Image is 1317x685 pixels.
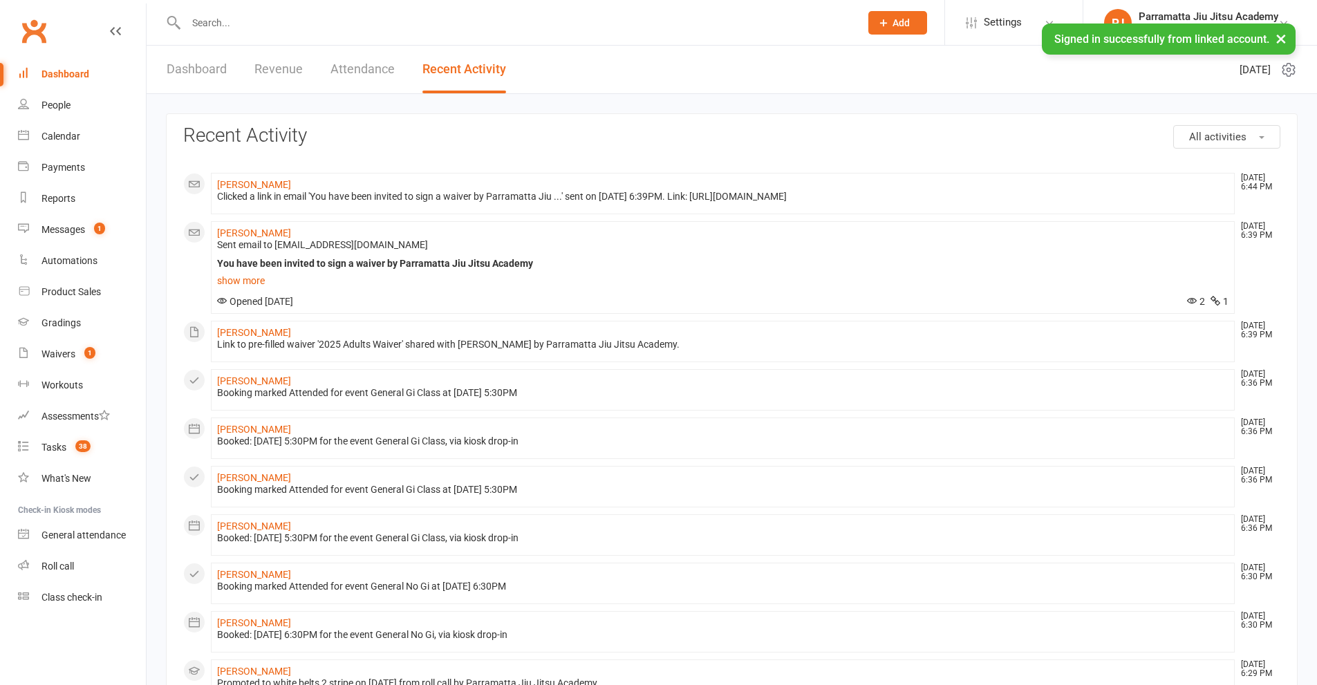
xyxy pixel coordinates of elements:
span: 1 [1211,296,1229,307]
div: Assessments [41,411,110,422]
a: [PERSON_NAME] [217,472,291,483]
a: Payments [18,152,146,183]
span: Signed in successfully from linked account. [1054,32,1269,46]
h3: Recent Activity [183,125,1280,147]
a: [PERSON_NAME] [217,375,291,386]
div: Booking marked Attended for event General Gi Class at [DATE] 5:30PM [217,387,1229,399]
div: Parramatta Jiu Jitsu Academy [1139,10,1278,23]
span: 1 [94,223,105,234]
a: Messages 1 [18,214,146,245]
div: Clicked a link in email 'You have been invited to sign a waiver by Parramatta Jiu ...' sent on [D... [217,191,1229,203]
a: What's New [18,463,146,494]
div: General attendance [41,529,126,541]
a: [PERSON_NAME] [217,666,291,677]
div: People [41,100,71,111]
div: Product Sales [41,286,101,297]
button: × [1269,24,1293,53]
span: 2 [1187,296,1205,307]
input: Search... [182,13,850,32]
time: [DATE] 6:29 PM [1234,660,1280,678]
span: 38 [75,440,91,452]
a: General attendance kiosk mode [18,520,146,551]
a: Class kiosk mode [18,582,146,613]
span: Add [893,17,910,28]
div: Payments [41,162,85,173]
a: Waivers 1 [18,339,146,370]
button: All activities [1173,125,1280,149]
div: Class check-in [41,592,102,603]
a: Automations [18,245,146,276]
a: Clubworx [17,14,51,48]
div: Booking marked Attended for event General Gi Class at [DATE] 5:30PM [217,484,1229,496]
a: [PERSON_NAME] [217,617,291,628]
span: 1 [84,347,95,359]
div: Booked: [DATE] 5:30PM for the event General Gi Class, via kiosk drop-in [217,435,1229,447]
time: [DATE] 6:36 PM [1234,418,1280,436]
a: Assessments [18,401,146,432]
a: [PERSON_NAME] [217,424,291,435]
a: [PERSON_NAME] [217,569,291,580]
div: You have been invited to sign a waiver by Parramatta Jiu Jitsu Academy [217,258,1229,270]
div: Roll call [41,561,74,572]
time: [DATE] 6:39 PM [1234,222,1280,240]
a: Reports [18,183,146,214]
div: Messages [41,224,85,235]
a: show more [217,271,1229,290]
time: [DATE] 6:39 PM [1234,321,1280,339]
a: Gradings [18,308,146,339]
div: Parramatta Jiu Jitsu Academy [1139,23,1278,35]
a: Attendance [330,46,395,93]
div: Gradings [41,317,81,328]
div: PJ [1104,9,1132,37]
div: Calendar [41,131,80,142]
a: Product Sales [18,276,146,308]
time: [DATE] 6:30 PM [1234,563,1280,581]
time: [DATE] 6:30 PM [1234,612,1280,630]
div: Automations [41,255,97,266]
a: [PERSON_NAME] [217,179,291,190]
a: [PERSON_NAME] [217,327,291,338]
div: Workouts [41,379,83,391]
button: Add [868,11,927,35]
a: Workouts [18,370,146,401]
span: Opened [DATE] [217,296,293,307]
span: Settings [984,7,1022,38]
a: People [18,90,146,121]
a: Dashboard [18,59,146,90]
a: Dashboard [167,46,227,93]
a: [PERSON_NAME] [217,227,291,238]
time: [DATE] 6:36 PM [1234,370,1280,388]
time: [DATE] 6:36 PM [1234,515,1280,533]
div: Waivers [41,348,75,359]
time: [DATE] 6:44 PM [1234,173,1280,191]
a: Tasks 38 [18,432,146,463]
div: Dashboard [41,68,89,79]
span: Sent email to [EMAIL_ADDRESS][DOMAIN_NAME] [217,239,428,250]
div: Link to pre-filled waiver '2025 Adults Waiver' shared with [PERSON_NAME] by Parramatta Jiu Jitsu ... [217,339,1229,350]
div: Booked: [DATE] 5:30PM for the event General Gi Class, via kiosk drop-in [217,532,1229,544]
div: Tasks [41,442,66,453]
a: [PERSON_NAME] [217,520,291,532]
div: What's New [41,473,91,484]
div: Booked: [DATE] 6:30PM for the event General No Gi, via kiosk drop-in [217,629,1229,641]
a: Roll call [18,551,146,582]
span: All activities [1189,131,1246,143]
a: Calendar [18,121,146,152]
span: [DATE] [1240,62,1271,78]
a: Recent Activity [422,46,506,93]
a: Revenue [254,46,303,93]
time: [DATE] 6:36 PM [1234,467,1280,485]
div: Reports [41,193,75,204]
div: Booking marked Attended for event General No Gi at [DATE] 6:30PM [217,581,1229,592]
